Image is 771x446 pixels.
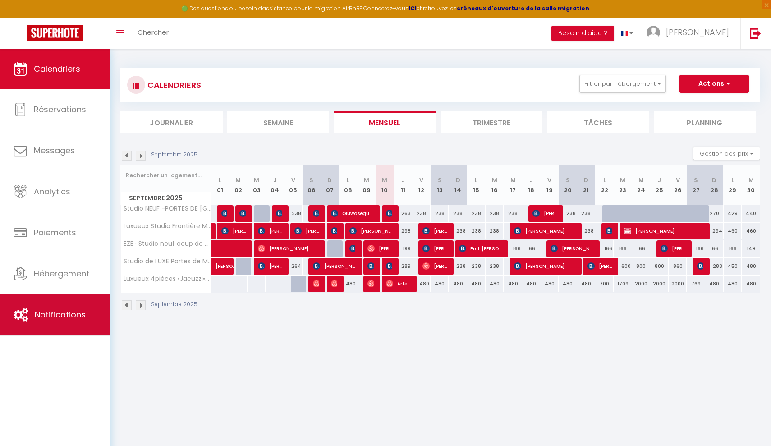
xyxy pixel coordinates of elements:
abbr: J [401,176,405,184]
span: [PERSON_NAME] [666,27,729,38]
span: [PERSON_NAME] [221,222,246,239]
th: 02 [229,165,248,205]
div: 860 [669,258,687,275]
th: 27 [687,165,705,205]
div: 166 [705,240,724,257]
span: Prof. [PERSON_NAME] [459,240,502,257]
span: [PERSON_NAME]-Verkuijlen [221,205,228,222]
div: 480 [486,276,504,292]
abbr: V [676,176,680,184]
div: 166 [595,240,614,257]
span: [PERSON_NAME] [258,257,283,275]
span: [PERSON_NAME] [422,222,447,239]
span: [PERSON_NAME] [606,222,612,239]
span: [PERSON_NAME] [239,205,246,222]
div: 800 [650,258,669,275]
span: [PERSON_NAME] [349,222,393,239]
th: 29 [724,165,742,205]
button: Ouvrir le widget de chat LiveChat [7,4,34,31]
div: 149 [742,240,760,257]
div: 480 [467,276,486,292]
th: 04 [266,165,284,205]
abbr: L [731,176,734,184]
h3: CALENDRIERS [145,75,201,95]
th: 01 [211,165,229,205]
div: 480 [449,276,467,292]
div: 199 [394,240,413,257]
div: 283 [705,258,724,275]
a: ... [PERSON_NAME] [640,18,740,49]
th: 10 [376,165,394,205]
div: 2000 [669,276,687,292]
th: 23 [614,165,632,205]
div: 800 [632,258,651,275]
div: 238 [412,205,431,222]
span: [PERSON_NAME] [331,275,337,292]
span: Calendriers [34,63,80,74]
th: 22 [595,165,614,205]
span: Réservations [34,104,86,115]
span: Messages [34,145,75,156]
abbr: S [694,176,698,184]
div: 440 [742,205,760,222]
div: 480 [742,276,760,292]
abbr: S [566,176,570,184]
span: [PERSON_NAME] [331,222,337,239]
abbr: L [347,176,349,184]
div: 480 [705,276,724,292]
div: 480 [559,276,577,292]
div: 166 [632,240,651,257]
span: [PERSON_NAME] [514,222,576,239]
div: 238 [467,205,486,222]
li: Semaine [227,111,330,133]
div: 238 [559,205,577,222]
th: 11 [394,165,413,205]
th: 14 [449,165,467,205]
div: 298 [394,223,413,239]
th: 15 [467,165,486,205]
img: logout [750,28,761,39]
abbr: M [492,176,497,184]
th: 17 [504,165,522,205]
input: Rechercher un logement... [126,167,206,184]
span: Artemii Tatarnitchii [386,275,411,292]
span: [PERSON_NAME] [514,257,576,275]
abbr: L [219,176,221,184]
th: 28 [705,165,724,205]
span: Hébergement [34,268,89,279]
th: 18 [522,165,541,205]
abbr: M [235,176,241,184]
abbr: M [382,176,387,184]
th: 06 [303,165,321,205]
span: [PERSON_NAME] [367,257,374,275]
button: Filtrer par hébergement [579,75,666,93]
div: 480 [540,276,559,292]
span: [PERSON_NAME] Morea [422,240,447,257]
abbr: S [438,176,442,184]
th: 03 [248,165,266,205]
th: 30 [742,165,760,205]
span: [PERSON_NAME] [422,257,447,275]
th: 09 [357,165,376,205]
abbr: M [748,176,754,184]
div: 429 [724,205,742,222]
span: [PERSON_NAME] [532,205,557,222]
div: 600 [614,258,632,275]
a: ICI [408,5,417,12]
div: 480 [431,276,449,292]
div: 238 [577,205,596,222]
th: 07 [321,165,339,205]
th: 13 [431,165,449,205]
th: 16 [486,165,504,205]
p: Septembre 2025 [151,300,197,309]
abbr: S [309,176,313,184]
div: 263 [394,205,413,222]
span: [PERSON_NAME] [PERSON_NAME] [367,275,374,292]
div: 1709 [614,276,632,292]
span: [PERSON_NAME] [587,257,612,275]
abbr: J [529,176,533,184]
div: 480 [412,276,431,292]
div: 480 [504,276,522,292]
abbr: J [657,176,661,184]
